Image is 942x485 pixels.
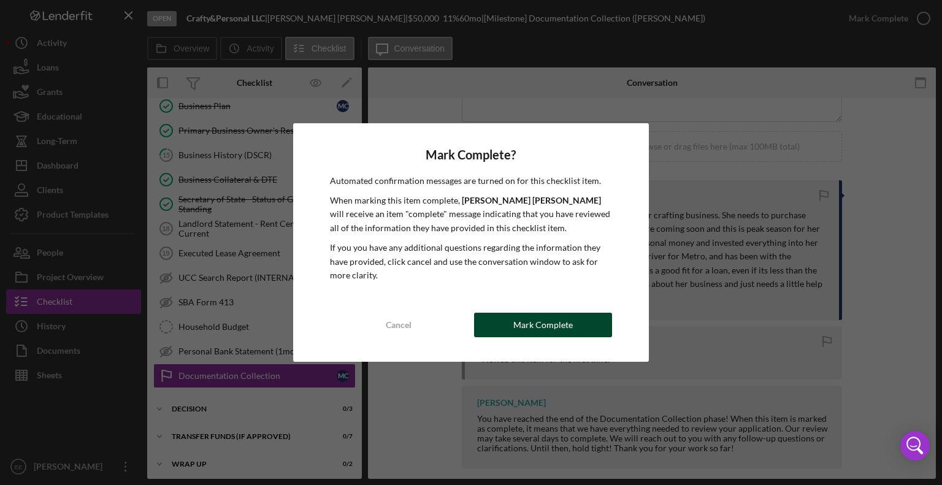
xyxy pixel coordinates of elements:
[900,431,930,460] div: Open Intercom Messenger
[330,174,613,188] p: Automated confirmation messages are turned on for this checklist item.
[386,313,412,337] div: Cancel
[474,313,612,337] button: Mark Complete
[330,194,613,235] p: When marking this item complete, will receive an item "complete" message indicating that you have...
[330,313,468,337] button: Cancel
[330,148,613,162] h4: Mark Complete?
[462,195,601,205] b: [PERSON_NAME] [PERSON_NAME]
[513,313,573,337] div: Mark Complete
[330,241,613,282] p: If you you have any additional questions regarding the information they have provided, click canc...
